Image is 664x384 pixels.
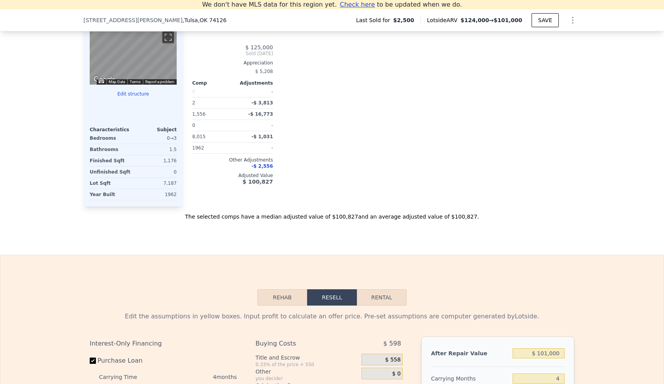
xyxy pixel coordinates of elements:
span: $101,000 [494,17,522,23]
span: 8,015 [192,134,205,139]
div: 0 [192,86,231,97]
div: Buying Costs [256,337,342,351]
div: Finished Sqft [90,155,132,166]
button: Toggle fullscreen view [162,31,174,43]
span: Lotside ARV [427,16,461,24]
div: 0 [135,167,177,177]
span: -$ 3,813 [252,100,273,106]
span: -$ 16,773 [248,111,273,117]
div: Bathrooms [90,144,132,155]
span: 1,556 [192,111,205,117]
div: Street View [90,29,177,85]
button: Rehab [257,289,307,306]
div: 7,187 [135,178,177,189]
a: Report a problem [145,80,174,84]
button: Rental [357,289,407,306]
div: Adjustments [233,80,273,86]
div: 1962 [192,142,231,153]
div: Adjusted Value [192,172,273,179]
span: $ 598 [383,337,401,351]
span: Check here [340,1,375,8]
div: - [234,86,273,97]
div: 0 → 3 [135,133,177,144]
button: SAVE [532,13,559,27]
div: Subject [133,127,177,133]
span: [STREET_ADDRESS][PERSON_NAME] [83,16,183,24]
div: 1.5 [135,144,177,155]
div: 1,176 [135,155,177,166]
span: $ 558 [385,356,401,363]
div: Lot Sqft [90,178,132,189]
div: Title and Escrow [256,354,358,361]
span: $ 125,000 [245,44,273,50]
span: -$ 2,556 [252,163,273,169]
div: Carrying Time [99,371,149,383]
span: Last Sold for [356,16,393,24]
span: $ 0 [392,370,401,377]
a: Terms [130,80,141,84]
button: Resell [307,289,357,306]
div: Comp [192,80,233,86]
button: Map Data [109,79,125,85]
div: you decide! [256,375,358,382]
img: Google [92,75,117,85]
div: Year Built [90,189,132,200]
span: , OK 74126 [198,17,227,23]
span: , Tulsa [183,16,226,24]
div: Map [90,29,177,85]
div: 0.33% of the price + 550 [256,361,358,368]
button: Edit structure [90,91,177,97]
button: Keyboard shortcuts [99,80,104,83]
span: 0 [192,123,195,128]
a: Open this area in Google Maps (opens a new window) [92,75,117,85]
div: - [234,120,273,131]
span: $2,500 [393,16,414,24]
div: After Repair Value [431,346,509,360]
span: Sold [DATE] [192,50,273,57]
button: Show Options [565,12,581,28]
span: $ 5,208 [255,69,273,74]
div: 2 [192,97,231,108]
input: Purchase Loan [90,358,96,364]
span: → [461,16,522,24]
span: $124,000 [461,17,489,23]
div: 4 months [153,371,237,383]
div: Characteristics [90,127,133,133]
div: The selected comps have a median adjusted value of $100,827 and an average adjusted value of $100... [83,207,581,221]
div: Other Adjustments [192,157,273,163]
div: Interest-Only Financing [90,337,237,351]
div: Other [256,368,358,375]
div: Edit the assumptions in yellow boxes. Input profit to calculate an offer price. Pre-set assumptio... [90,312,574,321]
div: Unfinished Sqft [90,167,132,177]
span: $ 100,827 [243,179,273,185]
div: Appreciation [192,60,273,66]
label: Purchase Loan [90,354,176,368]
div: 1962 [135,189,177,200]
span: -$ 1,031 [252,134,273,139]
div: Bedrooms [90,133,132,144]
div: - [234,142,273,153]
